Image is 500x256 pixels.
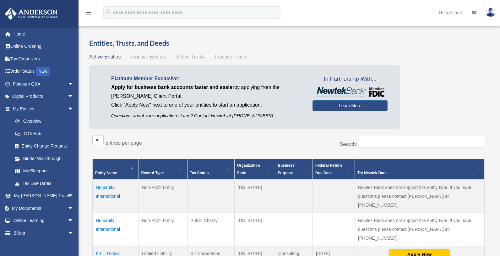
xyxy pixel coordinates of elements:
[68,190,80,203] span: arrow_drop_down
[234,213,275,246] td: [US_STATE]
[93,213,139,246] td: Humanity International
[316,87,384,97] img: NewtekBankLogoSM.png
[4,103,80,115] a: My Entitiesarrow_drop_down
[89,54,121,59] span: Active Entities
[278,163,294,175] span: Business Purpose
[111,83,303,101] p: by applying from the [PERSON_NAME] Client Portal.
[111,74,303,83] p: Platinum Member Exclusive:
[275,159,313,180] th: Business Purpose: Activate to sort
[4,227,83,239] a: Billingarrow_drop_down
[187,213,234,246] td: Public Charity
[4,202,83,214] a: My Documentsarrow_drop_down
[355,180,484,213] td: Newtek Bank does not support this entity type. If you have questions please contact [PERSON_NAME]...
[111,85,234,90] span: Apply for business bank accounts faster and easier
[4,28,83,40] a: Home
[9,177,80,190] a: Tax Due Dates
[111,112,303,120] p: Questions about your application status? Contact Newtek at [PHONE_NUMBER]
[340,142,357,147] label: Search:
[313,159,355,180] th: Federal Return Due Date: Activate to sort
[141,171,164,175] span: Record Type
[36,67,50,76] div: NEW
[9,152,80,165] a: Binder Walkthrough
[315,163,342,175] span: Federal Return Due Date
[4,190,83,202] a: My [PERSON_NAME] Teamarrow_drop_down
[68,227,80,240] span: arrow_drop_down
[111,101,303,109] p: Click "Apply Now" next to one of your entities to start an application.
[9,127,80,140] a: CTA Hub
[215,54,247,59] span: Inactive Trusts
[3,8,60,20] img: Anderson Advisors Platinum Portal
[190,171,209,175] span: Tax Status
[9,140,80,153] a: Entity Change Request
[486,8,495,17] img: User Pic
[187,159,234,180] th: Tax Status: Activate to sort
[93,180,139,213] td: Humanity International
[68,103,80,115] span: arrow_drop_down
[4,78,83,90] a: Platinum Q&Aarrow_drop_down
[357,169,475,177] div: Try Newtek Bank
[139,159,187,180] th: Record Type: Activate to sort
[68,90,80,103] span: arrow_drop_down
[234,159,275,180] th: Organization State: Activate to sort
[68,202,80,215] span: arrow_drop_down
[176,54,205,59] span: Active Trusts
[4,65,83,78] a: Order StatusNEW
[234,180,275,213] td: [US_STATE]
[312,74,388,84] span: In Partnership With...
[9,165,80,177] a: My Blueprint
[139,180,187,213] td: Non-Profit Entity
[4,40,83,53] a: Online Ordering
[4,53,83,65] a: Tax Organizers
[355,213,484,246] td: Newtek Bank does not support this entity type. If you have questions please contact [PERSON_NAME]...
[85,11,92,16] a: menu
[85,9,92,16] i: menu
[4,214,83,227] a: Online Learningarrow_drop_down
[4,90,83,103] a: Digital Productsarrow_drop_down
[89,38,488,48] h3: Entities, Trusts, and Deeds
[355,159,484,180] th: Try Newtek Bank : Activate to sort
[237,163,260,175] span: Organization State
[312,100,388,111] a: Learn More
[106,140,142,146] label: entries per page
[68,214,80,227] span: arrow_drop_down
[9,115,77,128] a: Overview
[93,159,139,180] th: Entity Name: Activate to invert sorting
[68,78,80,91] span: arrow_drop_down
[131,54,166,59] span: Inactive Entities
[105,8,112,15] i: search
[139,213,187,246] td: Non-Profit Entity
[95,171,117,175] span: Entity Name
